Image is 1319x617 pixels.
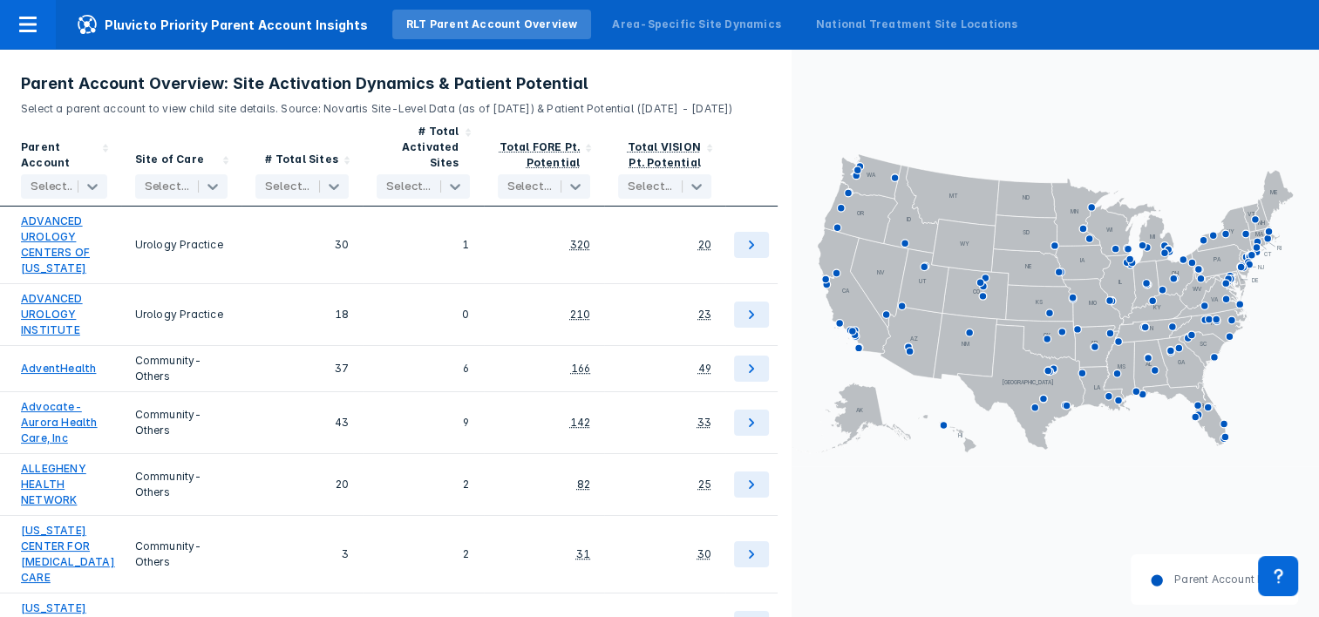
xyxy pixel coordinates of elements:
[21,461,107,508] a: ALLEGHENY HEALTH NETWORK
[265,152,338,171] div: # Total Sites
[255,399,349,446] div: 43
[598,10,794,39] a: Area-Specific Site Dynamics
[406,17,577,32] div: RLT Parent Account Overview
[135,152,204,171] div: Site of Care
[570,307,591,322] div: 210
[816,17,1018,32] div: National Treatment Site Locations
[698,361,711,376] div: 49
[21,73,771,94] h3: Parent Account Overview: Site Activation Dynamics & Patient Potential
[576,546,590,562] div: 31
[386,180,431,193] div: Select...
[241,117,363,207] div: Sort
[135,399,228,446] div: Community-Others
[484,117,605,207] div: Sort
[698,307,711,322] div: 23
[21,291,107,338] a: ADVANCED UROLOGY INSTITUTE
[255,523,349,586] div: 3
[604,117,725,207] div: Sort
[255,214,349,276] div: 30
[499,140,580,169] div: Total FORE Pt. Potential
[21,361,96,376] a: AdventHealth
[145,180,189,193] div: Select...
[135,291,228,338] div: Urology Practice
[392,10,591,39] a: RLT Parent Account Overview
[56,14,389,35] span: Pluvicto Priority Parent Account Insights
[628,140,701,169] div: Total VISION Pt. Potential
[802,10,1032,39] a: National Treatment Site Locations
[21,214,107,276] a: ADVANCED UROLOGY CENTERS OF [US_STATE]
[255,353,349,384] div: 37
[698,477,711,492] div: 25
[255,291,349,338] div: 18
[577,477,590,492] div: 82
[21,139,97,171] div: Parent Account
[698,237,711,253] div: 20
[377,461,470,508] div: 2
[21,94,771,117] p: Select a parent account to view child site details. Source: Novartis Site-Level Data (as of [DATE...
[377,291,470,338] div: 0
[697,546,711,562] div: 30
[121,117,242,207] div: Sort
[570,415,591,431] div: 142
[21,523,115,586] a: [US_STATE] CENTER FOR [MEDICAL_DATA] CARE
[135,353,228,384] div: Community-Others
[377,214,470,276] div: 1
[377,353,470,384] div: 6
[135,461,228,508] div: Community-Others
[377,523,470,586] div: 2
[135,523,228,586] div: Community-Others
[1164,572,1274,587] dd: Parent Account HQ
[21,399,107,446] a: Advocate-Aurora Health Care, Inc
[571,361,591,376] div: 166
[377,399,470,446] div: 9
[1258,556,1298,596] div: Contact Support
[697,415,711,431] div: 33
[255,461,349,508] div: 20
[570,237,591,253] div: 320
[363,117,484,207] div: Sort
[377,124,459,171] div: # Total Activated Sites
[612,17,780,32] div: Area-Specific Site Dynamics
[135,214,228,276] div: Urology Practice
